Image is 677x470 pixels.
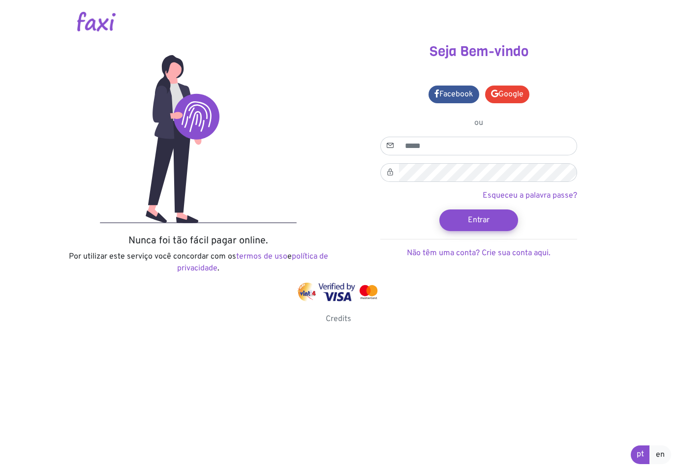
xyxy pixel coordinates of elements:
img: visa [318,283,355,301]
h5: Nunca foi tão fácil pagar online. [65,235,331,247]
img: vinti4 [297,283,317,301]
p: ou [380,117,577,129]
a: pt [631,445,650,464]
a: Esqueceu a palavra passe? [483,191,577,201]
h3: Seja Bem-vindo [346,43,612,60]
img: mastercard [357,283,380,301]
a: Não têm uma conta? Crie sua conta aqui. [407,248,551,258]
a: Credits [326,314,351,324]
a: Google [485,86,529,103]
button: Entrar [439,209,518,231]
a: Facebook [429,86,479,103]
a: en [649,445,671,464]
a: termos de uso [236,252,287,262]
p: Por utilizar este serviço você concordar com os e . [65,251,331,274]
